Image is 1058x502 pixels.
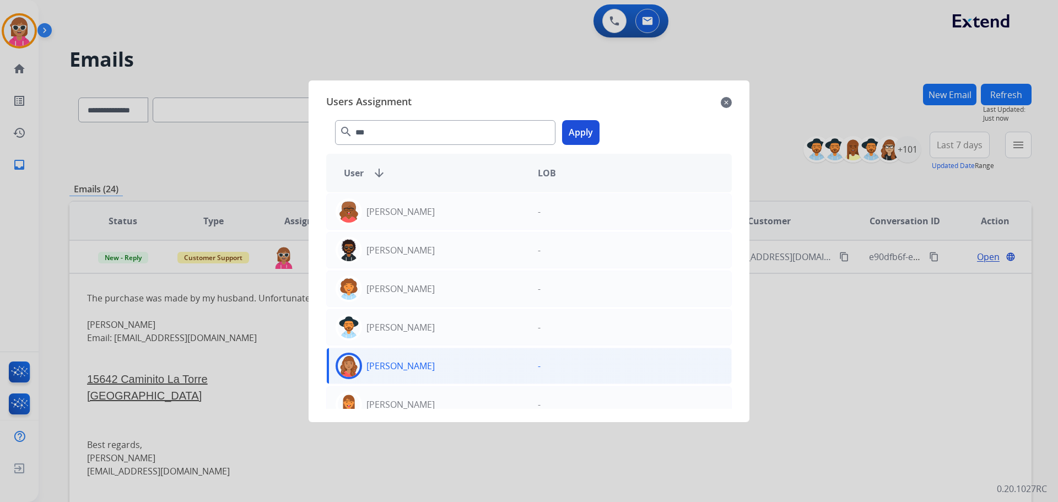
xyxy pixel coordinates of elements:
p: - [538,398,541,411]
div: User [335,166,529,180]
p: - [538,282,541,295]
mat-icon: search [339,125,353,138]
p: [PERSON_NAME] [366,205,435,218]
p: - [538,359,541,373]
p: [PERSON_NAME] [366,244,435,257]
mat-icon: arrow_downward [373,166,386,180]
button: Apply [562,120,600,145]
mat-icon: close [721,96,732,109]
p: - [538,321,541,334]
p: [PERSON_NAME] [366,282,435,295]
p: [PERSON_NAME] [366,321,435,334]
p: [PERSON_NAME] [366,398,435,411]
p: - [538,244,541,257]
p: [PERSON_NAME] [366,359,435,373]
span: Users Assignment [326,94,412,111]
p: - [538,205,541,218]
span: LOB [538,166,556,180]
